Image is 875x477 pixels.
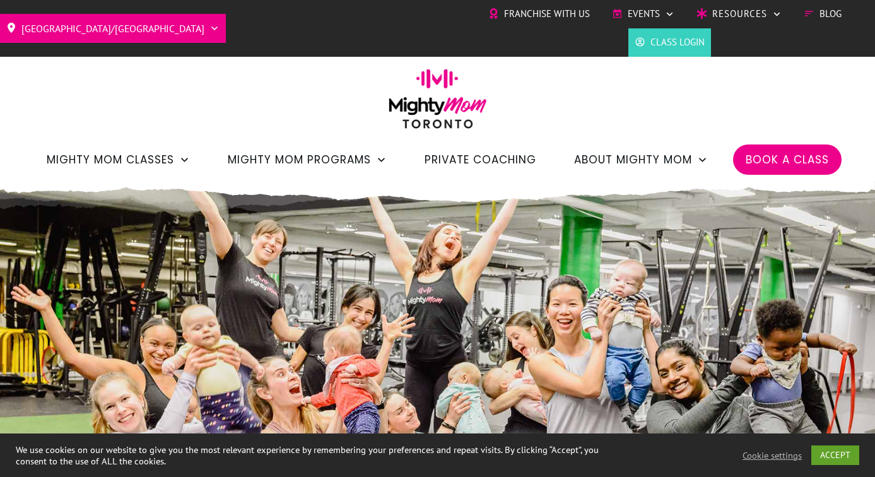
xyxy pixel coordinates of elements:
a: Resources [696,4,782,23]
a: Events [612,4,674,23]
a: About Mighty Mom [574,149,708,170]
a: Mighty Mom Programs [228,149,387,170]
span: [GEOGRAPHIC_DATA]/[GEOGRAPHIC_DATA] [21,18,204,38]
span: Events [628,4,660,23]
div: We use cookies on our website to give you the most relevant experience by remembering your prefer... [16,444,606,467]
span: Mighty Mom Programs [228,149,371,170]
span: Franchise with Us [504,4,590,23]
a: Private Coaching [425,149,536,170]
a: Book a Class [746,149,829,170]
img: mightymom-logo-toronto [382,69,493,138]
span: Resources [712,4,767,23]
span: Mighty Mom Classes [47,149,174,170]
a: Mighty Mom Classes [47,149,190,170]
a: [GEOGRAPHIC_DATA]/[GEOGRAPHIC_DATA] [6,18,220,38]
span: About Mighty Mom [574,149,692,170]
a: ACCEPT [811,445,859,465]
a: Cookie settings [743,450,802,461]
a: Franchise with Us [488,4,590,23]
span: Blog [819,4,842,23]
a: Blog [804,4,842,23]
span: Class Login [650,33,705,52]
a: Class Login [635,33,705,52]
